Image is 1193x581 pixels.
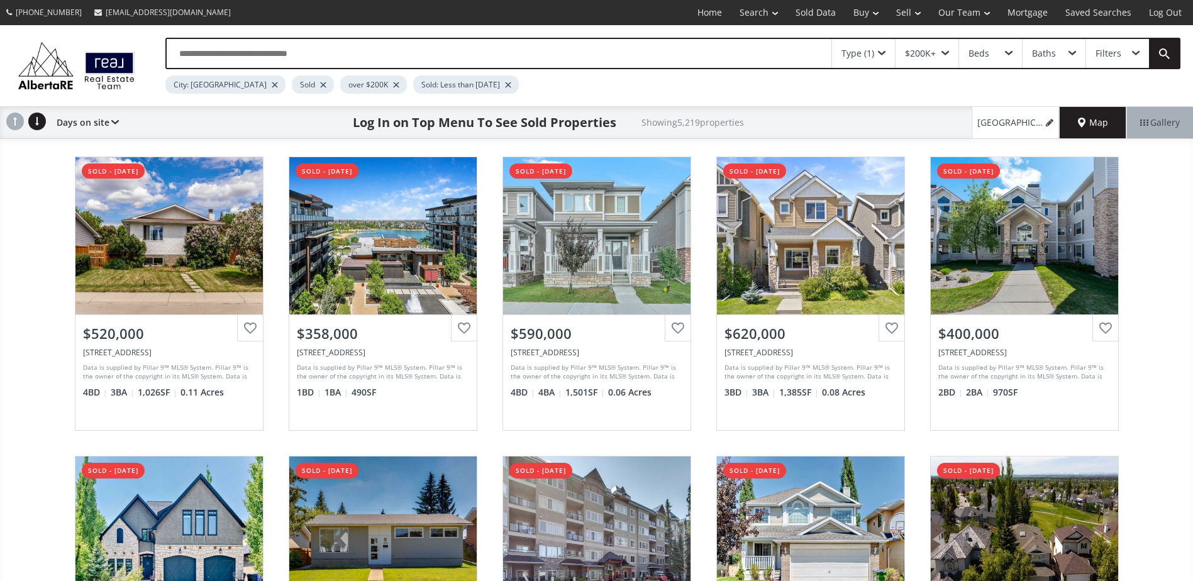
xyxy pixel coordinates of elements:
[968,49,989,58] div: Beds
[1140,116,1180,129] span: Gallery
[538,386,562,399] span: 4 BA
[822,386,865,399] span: 0.08 Acres
[724,324,897,343] div: $620,000
[180,386,224,399] span: 0.11 Acres
[724,347,897,358] div: 20 Royal Birch Park NW, Calgary, AB T3G 0B8
[297,363,466,382] div: Data is supplied by Pillar 9™ MLS® System. Pillar 9™ is the owner of the copyright in its MLS® Sy...
[413,75,519,94] div: Sold: Less than [DATE]
[1032,49,1056,58] div: Baths
[565,386,605,399] span: 1,501 SF
[938,386,963,399] span: 2 BD
[704,144,918,443] a: sold - [DATE]$620,000[STREET_ADDRESS]Data is supplied by Pillar 9™ MLS® System. Pillar 9™ is the ...
[83,324,255,343] div: $520,000
[608,386,652,399] span: 0.06 Acres
[966,386,990,399] span: 2 BA
[511,324,683,343] div: $590,000
[297,324,469,343] div: $358,000
[297,386,321,399] span: 1 BD
[841,49,874,58] div: Type (1)
[62,144,276,443] a: sold - [DATE]$520,000[STREET_ADDRESS]Data is supplied by Pillar 9™ MLS® System. Pillar 9™ is the ...
[938,363,1107,382] div: Data is supplied by Pillar 9™ MLS® System. Pillar 9™ is the owner of the copyright in its MLS® Sy...
[938,347,1111,358] div: 7451 Springbank Boulevard SW #2301, Calgary, AB T3H 4K5
[297,347,469,358] div: 122 Mahogany Centre SE #508, Calgary, AB T2M 1J3
[977,116,1043,129] span: [GEOGRAPHIC_DATA], over $200K
[511,386,535,399] span: 4 BD
[1060,107,1126,138] div: Map
[511,347,683,358] div: 10329 Cityscape Drive NE, Calgary, AB T3N 1E2
[352,386,376,399] span: 490 SF
[83,347,255,358] div: 4307 Dovercrest Drive SE, Calgary, AB T2B 1X6
[138,386,177,399] span: 1,026 SF
[83,363,252,382] div: Data is supplied by Pillar 9™ MLS® System. Pillar 9™ is the owner of the copyright in its MLS® Sy...
[13,39,140,92] img: Logo
[1126,107,1193,138] div: Gallery
[779,386,819,399] span: 1,385 SF
[724,363,894,382] div: Data is supplied by Pillar 9™ MLS® System. Pillar 9™ is the owner of the copyright in its MLS® Sy...
[993,386,1018,399] span: 970 SF
[490,144,704,443] a: sold - [DATE]$590,000[STREET_ADDRESS]Data is supplied by Pillar 9™ MLS® System. Pillar 9™ is the ...
[724,386,749,399] span: 3 BD
[50,107,119,138] div: Days on site
[918,144,1131,443] a: sold - [DATE]$400,000[STREET_ADDRESS]Data is supplied by Pillar 9™ MLS® System. Pillar 9™ is the ...
[938,324,1111,343] div: $400,000
[111,386,135,399] span: 3 BA
[353,114,616,131] h1: Log In on Top Menu To See Sold Properties
[292,75,334,94] div: Sold
[165,75,286,94] div: City: [GEOGRAPHIC_DATA]
[16,7,82,18] span: [PHONE_NUMBER]
[340,75,407,94] div: over $200K
[641,118,744,127] h2: Showing 5,219 properties
[972,107,1060,138] a: [GEOGRAPHIC_DATA], over $200K
[325,386,348,399] span: 1 BA
[1096,49,1121,58] div: Filters
[1078,116,1108,129] span: Map
[106,7,231,18] span: [EMAIL_ADDRESS][DOMAIN_NAME]
[88,1,237,24] a: [EMAIL_ADDRESS][DOMAIN_NAME]
[511,363,680,382] div: Data is supplied by Pillar 9™ MLS® System. Pillar 9™ is the owner of the copyright in its MLS® Sy...
[752,386,776,399] span: 3 BA
[276,144,490,443] a: sold - [DATE]$358,000[STREET_ADDRESS]Data is supplied by Pillar 9™ MLS® System. Pillar 9™ is the ...
[905,49,936,58] div: $200K+
[83,386,108,399] span: 4 BD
